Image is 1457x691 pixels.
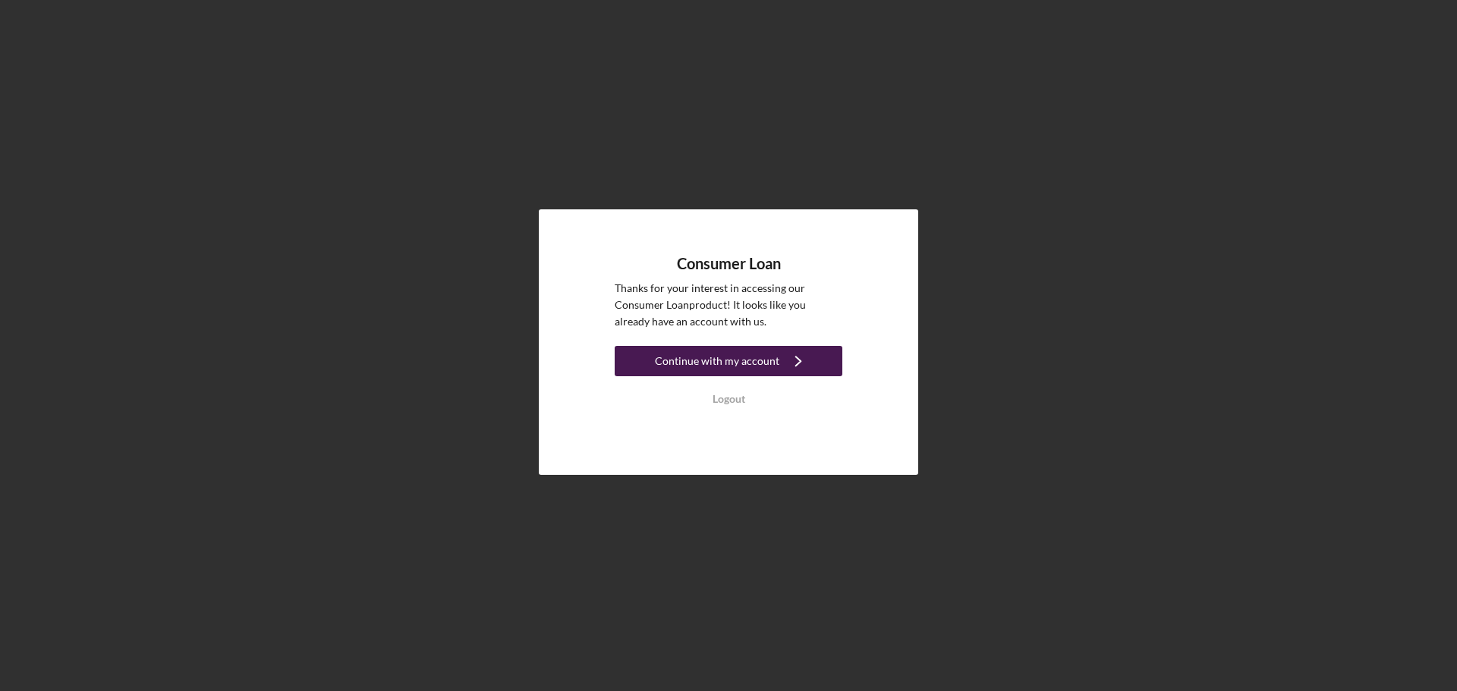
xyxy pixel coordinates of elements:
[655,346,779,376] div: Continue with my account
[615,280,842,331] p: Thanks for your interest in accessing our Consumer Loan product! It looks like you already have a...
[615,384,842,414] button: Logout
[677,255,781,272] h4: Consumer Loan
[713,384,745,414] div: Logout
[615,346,842,376] button: Continue with my account
[615,346,842,380] a: Continue with my account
